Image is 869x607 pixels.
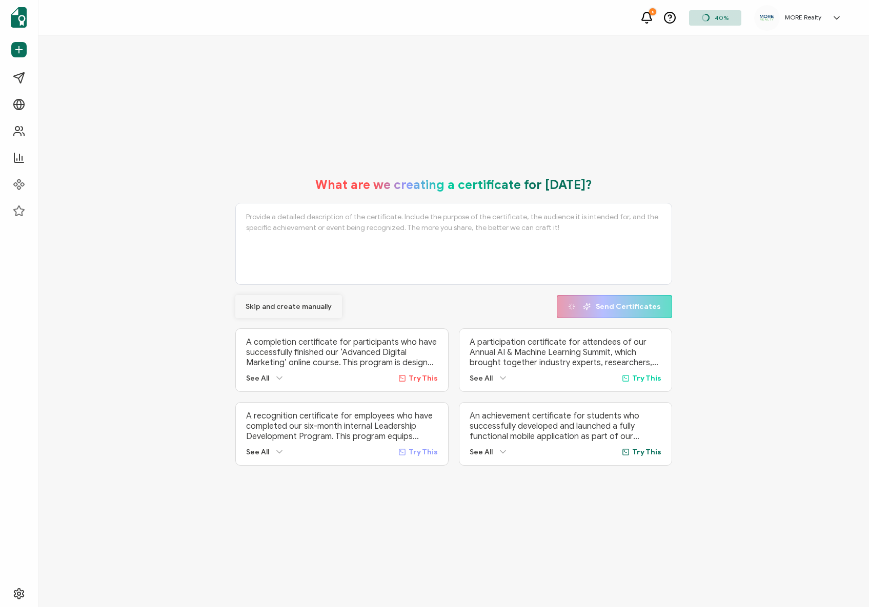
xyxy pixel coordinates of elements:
[315,177,592,193] h1: What are we creating a certificate for [DATE]?
[715,14,729,22] span: 40%
[693,491,869,607] iframe: Chat Widget
[470,374,493,383] span: See All
[470,337,661,368] p: A participation certificate for attendees of our Annual AI & Machine Learning Summit, which broug...
[470,448,493,456] span: See All
[246,411,438,442] p: A recognition certificate for employees who have completed our six-month internal Leadership Deve...
[759,14,775,22] img: a9980f43-13c9-4522-8173-a6de6fed7ba5.png
[246,374,269,383] span: See All
[11,7,27,28] img: sertifier-logomark-colored.svg
[785,14,821,21] h5: MORE Realty
[632,374,661,383] span: Try This
[409,374,438,383] span: Try This
[246,448,269,456] span: See All
[470,411,661,442] p: An achievement certificate for students who successfully developed and launched a fully functiona...
[409,448,438,456] span: Try This
[246,303,332,310] span: Skip and create manually
[632,448,661,456] span: Try This
[235,295,342,318] button: Skip and create manually
[649,8,656,15] div: 8
[246,337,438,368] p: A completion certificate for participants who have successfully finished our ‘Advanced Digital Ma...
